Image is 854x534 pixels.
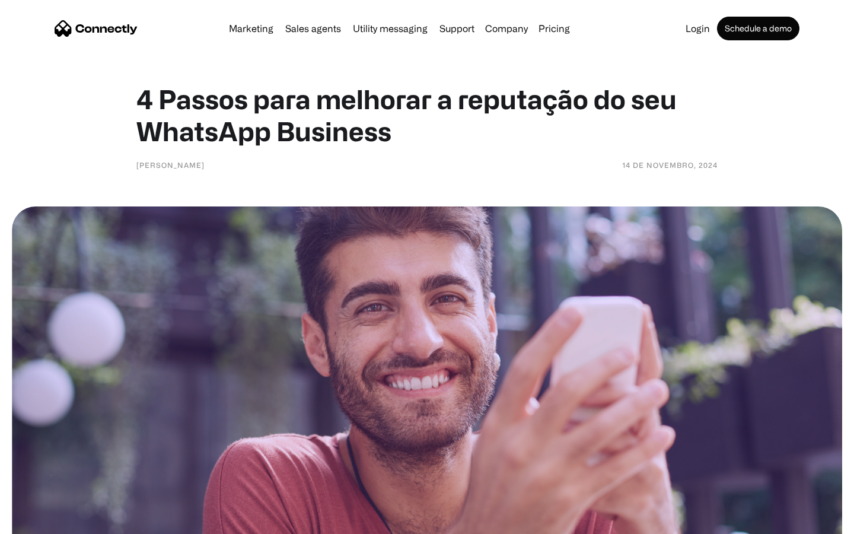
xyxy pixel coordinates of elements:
[717,17,799,40] a: Schedule a demo
[136,159,205,171] div: [PERSON_NAME]
[55,20,138,37] a: home
[681,24,715,33] a: Login
[136,83,718,147] h1: 4 Passos para melhorar a reputação do seu WhatsApp Business
[534,24,575,33] a: Pricing
[485,20,528,37] div: Company
[224,24,278,33] a: Marketing
[435,24,479,33] a: Support
[12,513,71,530] aside: Language selected: English
[24,513,71,530] ul: Language list
[622,159,718,171] div: 14 de novembro, 2024
[482,20,531,37] div: Company
[348,24,432,33] a: Utility messaging
[281,24,346,33] a: Sales agents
